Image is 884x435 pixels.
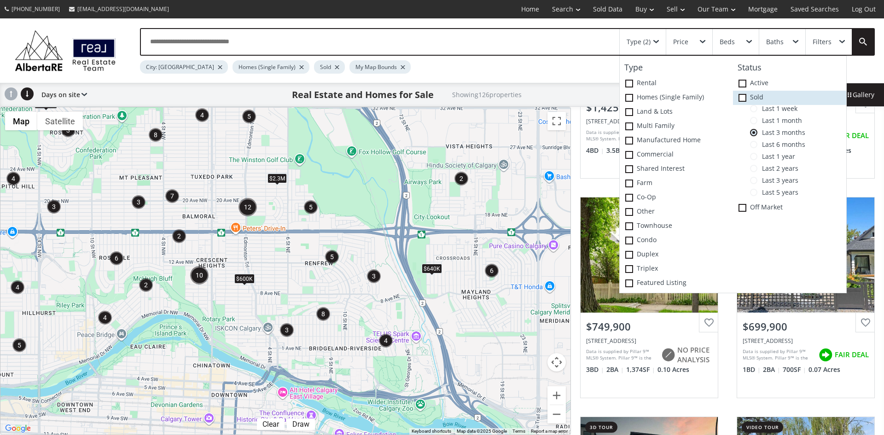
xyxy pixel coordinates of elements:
div: Price [673,39,688,45]
div: Draw [290,420,312,429]
button: Zoom out [547,405,566,423]
div: Days on site [37,83,87,106]
span: Last 3 years [757,177,798,184]
img: Google [3,423,33,435]
h1: Real Estate and Homes for Sale [292,88,434,101]
span: 2 BA [606,365,624,374]
label: Homes (Single Family) [620,91,733,105]
div: 5 [242,110,256,123]
label: Other [620,205,733,219]
div: 6 [485,264,499,278]
span: Last 1 week [757,105,797,112]
label: Featured Listing [620,276,733,290]
label: Triplex [620,262,733,276]
label: Manufactured Home [620,133,733,148]
label: Duplex [620,248,733,262]
span: FAIR DEAL [835,350,869,360]
label: Commercial [620,148,733,162]
h4: Status [733,63,846,72]
span: Last 1 month [757,117,802,124]
span: [PHONE_NUMBER] [12,5,60,13]
span: Last 3 months [757,129,805,136]
div: 2 [454,172,468,186]
div: Click to draw. [287,420,315,429]
span: 0.07 Acres [808,365,840,374]
div: Homes (Single Family) [233,60,309,74]
div: 7 [165,189,179,203]
span: 3 BD [586,365,604,374]
label: Active [733,76,846,91]
div: $600K [234,273,255,283]
span: 4 BD [586,146,604,155]
span: Last 1 year [757,153,795,160]
img: rating icon [659,346,677,364]
div: Filters [813,39,832,45]
div: Data is supplied by Pillar 9™ MLS® System. Pillar 9™ is the owner of the copyright in its MLS® Sy... [743,348,814,362]
div: 2 [139,278,153,292]
span: 1,374 SF [626,365,655,374]
div: City: [GEOGRAPHIC_DATA] [140,60,228,74]
div: $749,900 [586,319,712,334]
h4: Type [620,63,733,72]
div: 6 [110,251,123,265]
div: Clear [260,420,281,429]
div: 4 [6,172,20,186]
label: Sold [733,91,846,105]
label: Shared Interest [620,162,733,176]
div: 4 [195,108,209,122]
div: Click to clear. [257,420,285,429]
div: 515 8 Street NE, Calgary, AB T2E 4H1 [586,337,712,345]
div: 3 [132,195,145,209]
span: Last 6 months [757,141,805,148]
label: Off Market [733,201,846,215]
button: Show street map [5,112,37,130]
span: Last 5 years [757,189,798,196]
div: 8 [316,307,330,321]
span: [EMAIL_ADDRESS][DOMAIN_NAME] [77,5,169,13]
div: 4 [11,280,24,294]
span: Last 2 years [757,165,798,172]
div: $1.19M [35,99,57,108]
button: Toggle fullscreen view [547,112,566,130]
label: Land & Lots [620,105,733,119]
div: 3 [47,200,61,214]
div: 3 [280,323,294,337]
button: Map camera controls [547,353,566,371]
label: Condo [620,233,733,248]
img: rating icon [816,346,835,364]
a: Terms [512,429,525,434]
button: Show satellite imagery [37,112,83,130]
div: 2 [172,229,186,243]
a: $749,900[STREET_ADDRESS]Data is supplied by Pillar 9™ MLS® System. Pillar 9™ is the owner of the ... [571,188,727,407]
button: Keyboard shortcuts [412,428,451,435]
div: 5 [304,200,318,214]
div: 4 [98,311,112,325]
div: My Map Bounds [349,60,411,74]
div: Data is supplied by Pillar 9™ MLS® System. Pillar 9™ is the owner of the copyright in its MLS® Sy... [586,348,657,362]
span: 2 BA [763,365,780,374]
div: Data is supplied by Pillar 9™ MLS® System. Pillar 9™ is the owner of the copyright in its MLS® Sy... [586,129,657,143]
img: Logo [10,28,121,74]
div: 1408 Crescent Road NW, Calgary, AB T2M4B1 [586,117,712,125]
div: 12 [238,198,257,216]
div: 5 [325,250,339,264]
label: Farm [620,176,733,191]
span: Gallery [845,90,874,99]
span: Map data ©2025 Google [457,429,507,434]
a: 3d tour$699,900[STREET_ADDRESS]Data is supplied by Pillar 9™ MLS® System. Pillar 9™ is the owner ... [727,188,884,407]
div: Beds [720,39,735,45]
label: Multi family [620,119,733,133]
div: Sold [314,60,345,74]
a: Open this area in Google Maps (opens a new window) [3,423,33,435]
span: 3.5 BA [606,146,629,155]
div: 10 [190,266,209,284]
div: $1,425,000 [586,100,712,115]
span: 1 BD [743,365,761,374]
a: Report a map error [531,429,568,434]
div: 4 [379,334,393,348]
label: Rental [620,76,733,91]
span: 0.10 Acres [657,365,689,374]
div: $640K [422,264,442,273]
div: 5 [12,338,26,352]
div: 8 [149,128,163,142]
